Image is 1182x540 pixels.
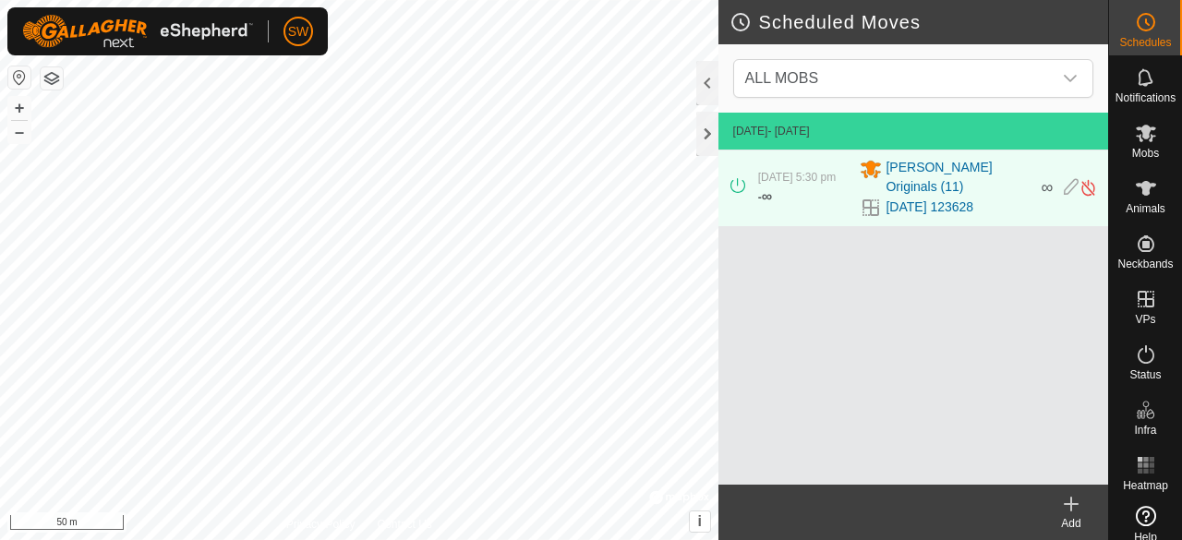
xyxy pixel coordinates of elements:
button: – [8,121,30,143]
span: Status [1129,369,1161,380]
a: Contact Us [377,516,431,533]
button: + [8,97,30,119]
img: Gallagher Logo [22,15,253,48]
span: Neckbands [1117,258,1173,270]
span: i [697,513,701,529]
span: ALL MOBS [738,60,1052,97]
button: i [690,511,710,532]
div: - [758,186,772,208]
button: Reset Map [8,66,30,89]
div: dropdown trigger [1052,60,1089,97]
span: ∞ [762,188,772,204]
a: Privacy Policy [286,516,356,533]
div: Add [1034,515,1108,532]
span: SW [288,22,309,42]
span: ∞ [1041,178,1053,197]
span: Heatmap [1123,480,1168,491]
span: VPs [1135,314,1155,325]
span: Infra [1134,425,1156,436]
a: [DATE] 123628 [886,198,973,217]
span: [DATE] 5:30 pm [758,171,836,184]
span: Schedules [1119,37,1171,48]
button: Map Layers [41,67,63,90]
span: [DATE] [733,125,768,138]
span: Animals [1126,203,1165,214]
span: Notifications [1116,92,1176,103]
span: Mobs [1132,148,1159,159]
span: [PERSON_NAME] Originals (11) [886,158,1030,197]
span: ALL MOBS [745,70,818,86]
h2: Scheduled Moves [730,11,1108,33]
span: - [DATE] [767,125,809,138]
img: Turn off schedule move [1079,178,1097,198]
